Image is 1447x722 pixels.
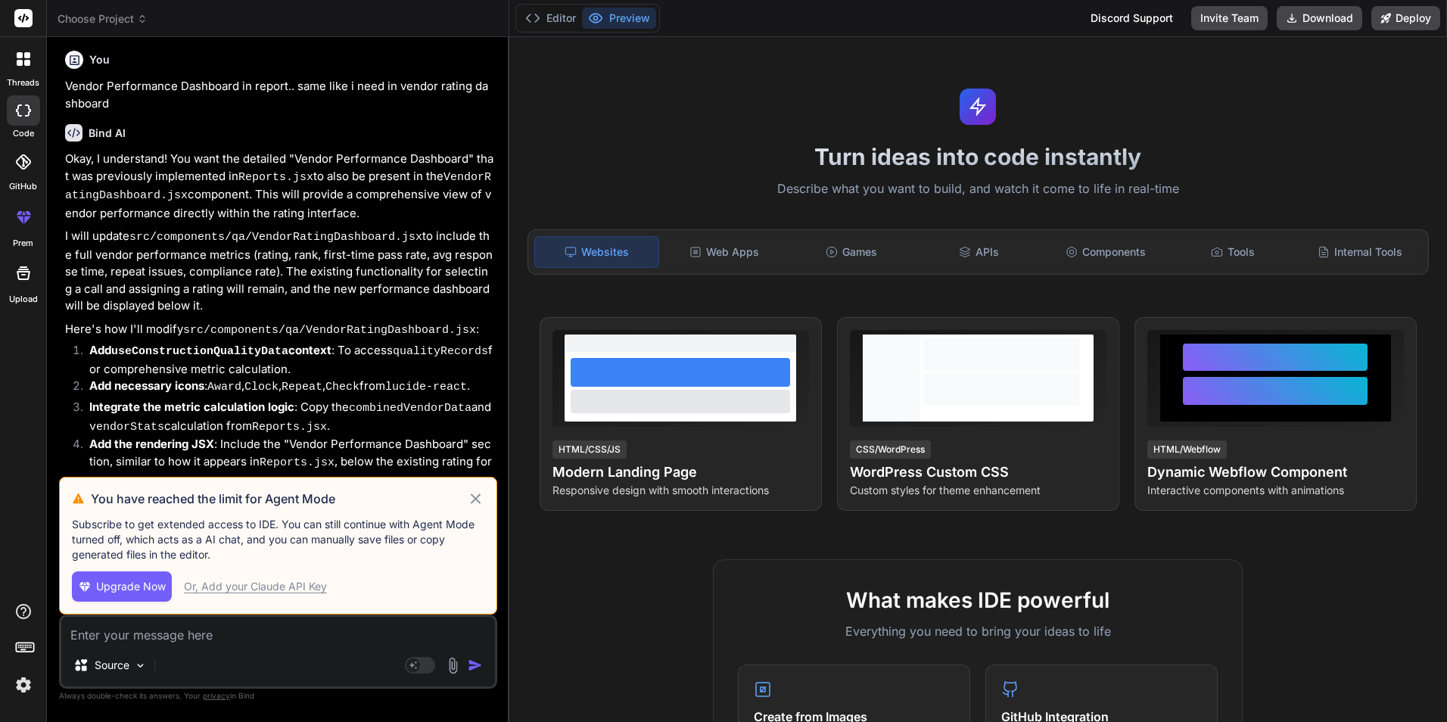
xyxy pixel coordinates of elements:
code: Award [207,381,241,394]
div: Web Apps [662,236,786,268]
strong: Add context [89,343,331,357]
div: APIs [916,236,1041,268]
div: Games [789,236,913,268]
p: Describe what you want to build, and watch it come to life in real-time [518,179,1439,199]
button: Preview [582,8,656,29]
h4: Dynamic Webflow Component [1147,462,1404,483]
code: Reports.jsx [252,421,327,434]
label: Upload [9,293,38,306]
code: src/components/qa/VendorRatingDashboard.jsx [129,231,422,244]
li: : To access for comprehensive metric calculation. [77,342,494,378]
button: Download [1277,6,1362,30]
p: Source [95,658,129,673]
p: Vendor Performance Dashboard in report.. same like i need in vendor rating dashboard [65,78,494,112]
label: code [13,127,34,140]
strong: Add the rendering JSX [89,437,214,451]
img: settings [11,672,36,698]
code: Check [325,381,359,394]
code: Repeat [282,381,322,394]
div: Websites [534,236,660,268]
div: HTML/Webflow [1147,440,1227,459]
div: Internal Tools [1298,236,1422,268]
button: Editor [519,8,582,29]
p: Always double-check its answers. Your in Bind [59,689,497,703]
p: Custom styles for theme enhancement [850,483,1106,498]
strong: Integrate the metric calculation logic [89,400,294,414]
button: Deploy [1371,6,1440,30]
span: privacy [203,691,230,700]
p: Subscribe to get extended access to IDE. You can still continue with Agent Mode turned off, which... [72,517,484,562]
code: src/components/qa/VendorRatingDashboard.jsx [183,324,476,337]
button: Invite Team [1191,6,1268,30]
img: icon [468,658,483,673]
div: Components [1044,236,1168,268]
label: GitHub [9,180,37,193]
li: : Copy the and calculation from . [77,399,494,436]
li: : Include the "Vendor Performance Dashboard" section, similar to how it appears in , below the ex... [77,436,494,489]
strong: Add necessary icons [89,378,204,393]
h3: You have reached the limit for Agent Mode [91,490,466,508]
img: Pick Models [134,659,147,672]
p: I will update to include the full vendor performance metrics (rating, rank, first-time pass rate,... [65,228,494,315]
div: Or, Add your Claude API Key [184,579,327,594]
code: Reports.jsx [238,171,313,184]
img: attachment [444,657,462,674]
h1: Turn ideas into code instantly [518,143,1439,170]
h4: Modern Landing Page [552,462,809,483]
label: prem [13,237,33,250]
div: Discord Support [1081,6,1182,30]
span: Choose Project [58,11,148,26]
code: vendorStats [89,421,164,434]
p: Responsive design with smooth interactions [552,483,809,498]
label: threads [7,76,39,89]
h6: You [89,52,110,67]
p: Everything you need to bring your ideas to life [738,622,1218,640]
div: Tools [1171,236,1295,268]
code: Reports.jsx [260,456,335,469]
p: Here's how I'll modify : [65,321,494,340]
h6: Bind AI [89,126,126,141]
li: : , , , from . [77,378,494,399]
code: combinedVendorData [349,402,471,415]
div: HTML/CSS/JS [552,440,627,459]
p: Okay, I understand! You want the detailed "Vendor Performance Dashboard" that was previously impl... [65,151,494,222]
code: useConstructionQualityData [111,345,288,358]
h2: What makes IDE powerful [738,584,1218,616]
code: lucide-react [385,381,467,394]
h4: WordPress Custom CSS [850,462,1106,483]
code: Clock [244,381,279,394]
span: Upgrade Now [96,579,166,594]
code: qualityRecords [393,345,488,358]
div: CSS/WordPress [850,440,931,459]
button: Upgrade Now [72,571,172,602]
p: Interactive components with animations [1147,483,1404,498]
